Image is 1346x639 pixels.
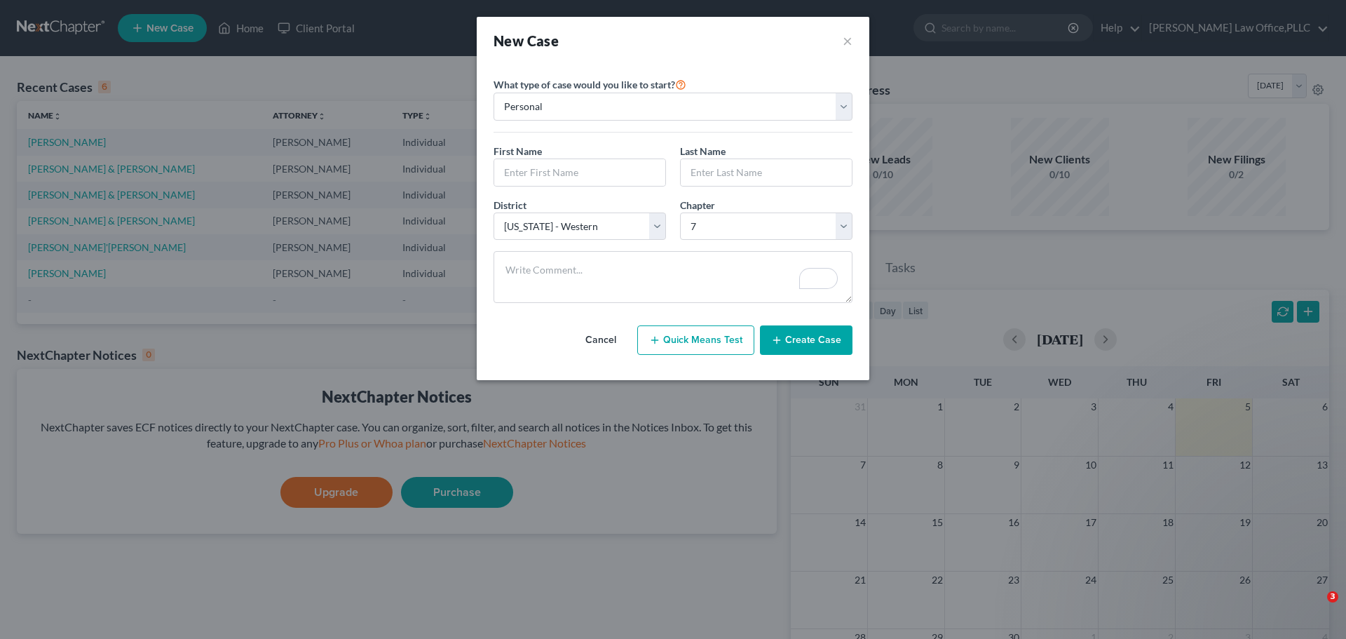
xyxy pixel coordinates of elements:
[494,32,559,49] strong: New Case
[494,251,852,303] textarea: To enrich screen reader interactions, please activate Accessibility in Grammarly extension settings
[843,31,852,51] button: ×
[494,145,542,157] span: First Name
[494,199,526,211] span: District
[494,76,686,93] label: What type of case would you like to start?
[680,145,726,157] span: Last Name
[680,199,715,211] span: Chapter
[681,159,852,186] input: Enter Last Name
[637,325,754,355] button: Quick Means Test
[494,159,665,186] input: Enter First Name
[570,326,632,354] button: Cancel
[1298,591,1332,625] iframe: Intercom live chat
[1327,591,1338,603] span: 3
[760,325,852,355] button: Create Case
